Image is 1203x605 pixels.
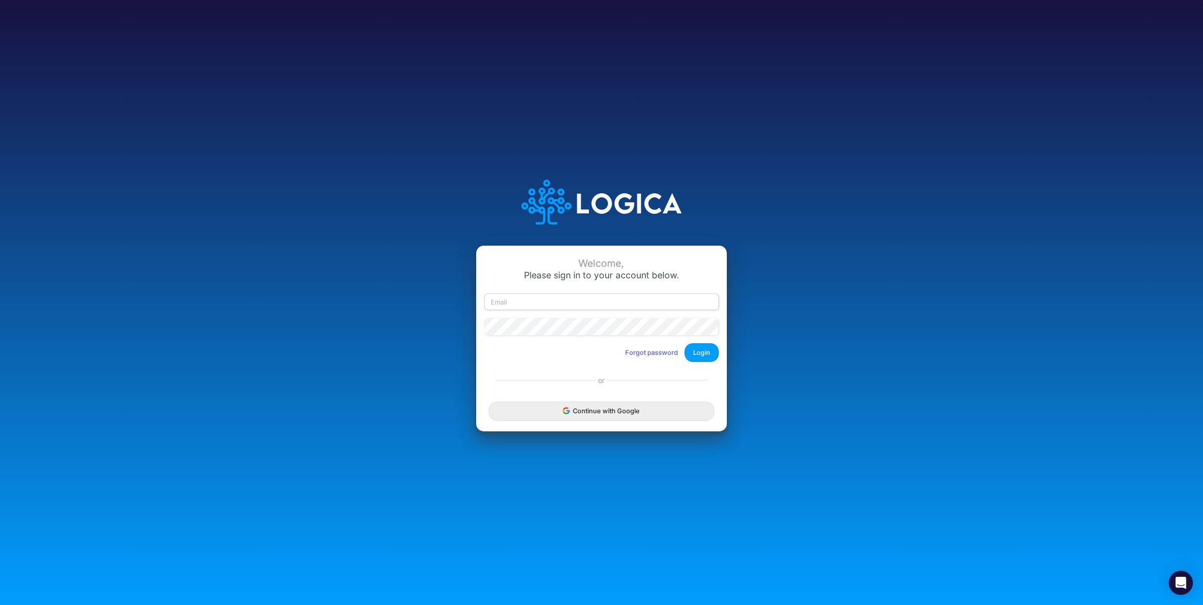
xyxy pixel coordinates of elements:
button: Continue with Google [489,402,714,420]
div: Welcome, [484,258,719,269]
button: Forgot password [619,344,685,361]
div: Open Intercom Messenger [1169,571,1193,595]
span: Please sign in to your account below. [524,270,679,280]
button: Login [685,343,719,362]
input: Email [484,293,719,311]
